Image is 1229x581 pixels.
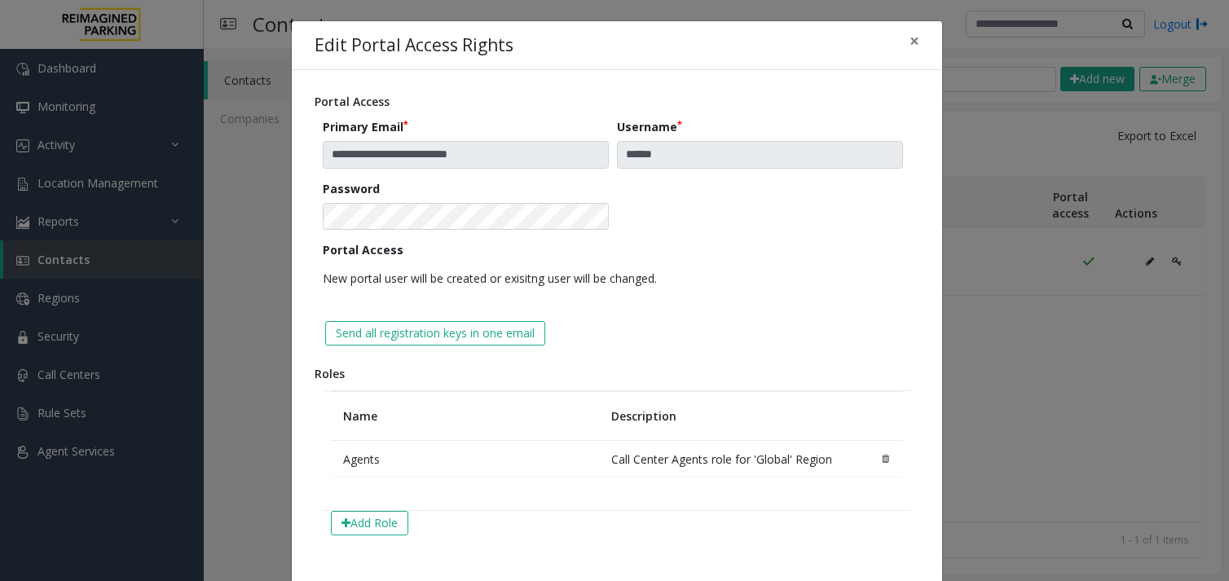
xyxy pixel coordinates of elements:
[331,511,408,535] button: Add Role
[331,392,600,441] th: Name
[315,94,390,109] span: Portal Access
[599,392,868,441] th: Description
[599,441,868,478] td: Call Center Agents role for 'Global' Region
[323,180,380,197] label: Password
[323,118,408,135] label: Primary Email
[898,21,931,61] button: Close
[323,241,403,258] label: Portal Access
[910,29,919,52] span: ×
[315,366,345,381] span: Roles
[617,118,682,135] label: Username
[325,321,545,346] button: Send all registration keys in one email
[323,264,903,293] p: New portal user will be created or exisitng user will be changed.
[315,33,513,59] h4: Edit Portal Access Rights
[331,441,600,478] td: Agents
